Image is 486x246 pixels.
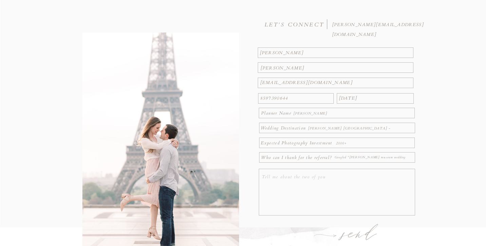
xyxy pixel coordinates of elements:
[332,20,427,26] a: [PERSON_NAME][EMAIL_ADDRESS][DOMAIN_NAME]
[261,108,293,118] p: Planner Name
[265,20,327,27] h3: LET'S CONNECT
[261,123,306,131] p: Wedding Destination
[261,138,335,146] p: Expected Photography Investment
[261,153,334,161] p: Who can I thank for the referral?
